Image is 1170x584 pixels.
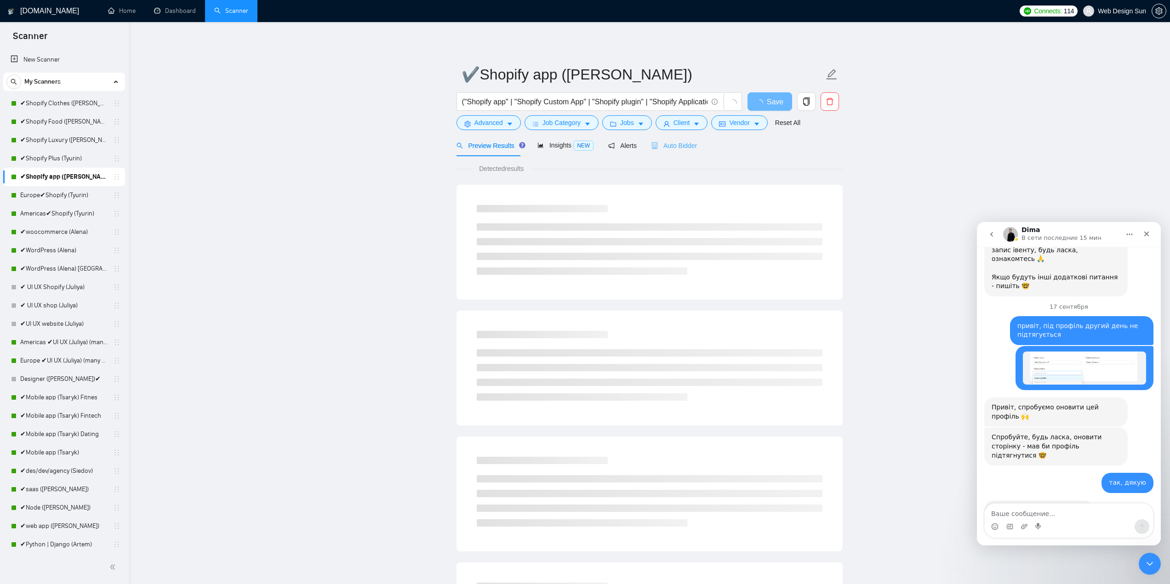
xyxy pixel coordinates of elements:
span: holder [113,173,120,181]
iframe: Intercom live chat [977,222,1161,545]
span: loading [729,99,737,108]
a: ✔Shopify Clothes ([PERSON_NAME]) [20,94,108,113]
span: Vendor [729,118,749,128]
a: ✔Mobile app (Tsaryk) Dating [20,425,108,443]
span: setting [464,120,471,127]
a: ✔Node ([PERSON_NAME]) [20,499,108,517]
input: Scanner name... [462,63,824,86]
span: user [663,120,670,127]
span: holder [113,100,120,107]
span: edit [826,68,838,80]
a: ✔WordPress (Alena) [20,241,108,260]
a: ✔UI UX website (Juliya) [20,315,108,333]
span: holder [113,302,120,309]
a: dashboardDashboard [154,7,196,15]
span: notification [608,142,615,149]
a: ✔Shopify app ([PERSON_NAME]) [20,168,108,186]
span: Client [673,118,690,128]
span: holder [113,522,120,530]
span: holder [113,504,120,511]
span: holder [113,228,120,236]
span: holder [113,118,120,125]
span: holder [113,283,120,291]
button: copy [797,92,816,111]
span: holder [113,136,120,144]
a: ✔saas ([PERSON_NAME]) [20,480,108,499]
span: Job Category [542,118,581,128]
a: ✔WordPress (Alena) [GEOGRAPHIC_DATA] [20,260,108,278]
a: ✔Mobile app (Tsaryk) Fitnes [20,388,108,407]
span: Detected results [473,164,530,174]
span: Save [767,96,783,108]
span: bars [532,120,539,127]
button: userClientcaret-down [656,115,708,130]
span: holder [113,357,120,364]
span: info-circle [712,99,718,105]
button: setting [1152,4,1166,18]
button: barsJob Categorycaret-down [525,115,599,130]
span: Alerts [608,142,637,149]
span: My Scanners [24,73,61,91]
span: Preview Results [457,142,523,149]
a: ✔ UI UX shop (Juliya) [20,296,108,315]
a: Americas ✔UI UX (Juliya) (many posts) [20,333,108,352]
span: setting [1152,7,1166,15]
button: delete [821,92,839,111]
span: folder [610,120,616,127]
span: holder [113,467,120,475]
span: caret-down [753,120,760,127]
img: upwork-logo.png [1024,7,1031,15]
a: searchScanner [214,7,248,15]
a: Europe✔Shopify (Tyurin) [20,186,108,204]
span: holder [113,431,120,438]
button: search [6,74,21,89]
span: user [1085,8,1092,14]
input: Search Freelance Jobs... [462,96,708,108]
span: holder [113,541,120,548]
span: area-chart [537,142,544,148]
span: Scanner [6,29,55,49]
span: holder [113,339,120,346]
button: folderJobscaret-down [602,115,652,130]
div: Tooltip anchor [518,141,526,149]
a: ✔Python | Django (Artem) [20,535,108,554]
span: double-left [109,562,119,572]
a: ✔des/dev/agency (Siedov) [20,462,108,480]
span: holder [113,375,120,383]
a: Europe ✔UI UX (Juliya) (many posts) [20,352,108,370]
a: ✔ UI UX Shopify (Juliya) [20,278,108,296]
a: ✔Shopify Luxury ([PERSON_NAME]) [20,131,108,149]
span: loading [756,99,767,107]
a: ✔Mobile app (Tsaryk) [20,443,108,462]
span: holder [113,320,120,328]
span: Advanced [474,118,503,128]
span: Auto Bidder [651,142,697,149]
span: holder [113,449,120,456]
span: holder [113,412,120,420]
span: idcard [719,120,725,127]
span: caret-down [507,120,513,127]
